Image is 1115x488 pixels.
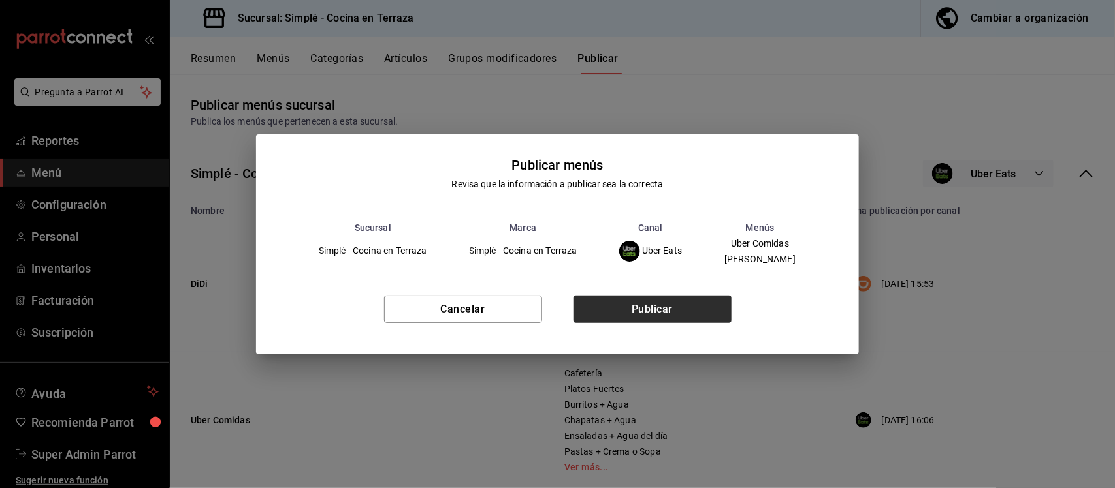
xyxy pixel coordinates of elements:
span: Uber Comidas [724,239,796,248]
button: Cancelar [384,296,542,323]
div: Publicar menús [512,155,604,175]
th: Canal [598,222,703,233]
th: Marca [448,222,598,233]
td: Simplé - Cocina en Terraza [298,233,448,269]
button: Publicar [574,296,732,323]
th: Menús [703,222,817,233]
span: [PERSON_NAME] [724,254,796,264]
td: Simplé - Cocina en Terraza [448,233,598,269]
div: Revisa que la información a publicar sea la correcta [452,177,664,191]
th: Sucursal [298,222,448,233]
div: Uber Eats [619,241,683,262]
